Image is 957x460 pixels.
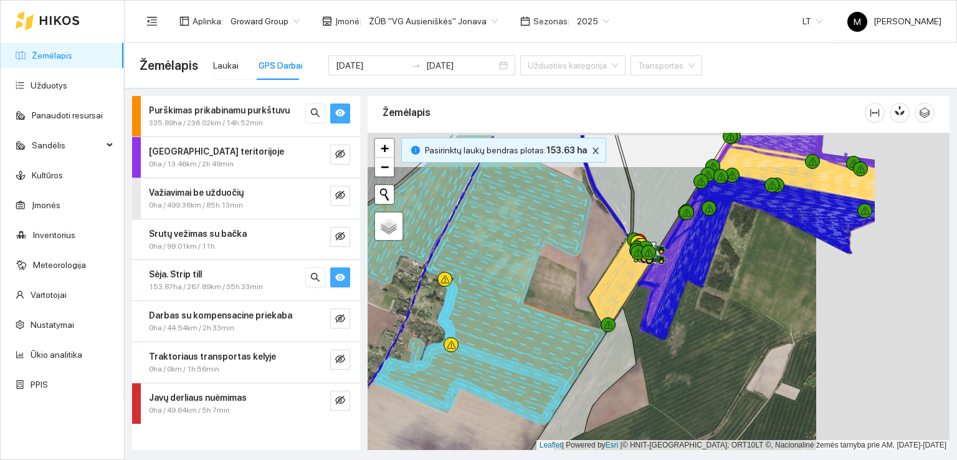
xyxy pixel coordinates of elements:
button: eye [330,267,350,287]
strong: Javų derliaus nuėmimas [149,393,247,403]
button: eye-invisible [330,350,350,370]
button: eye-invisible [330,145,350,165]
a: Kultūros [32,170,63,180]
div: | Powered by © HNIT-[GEOGRAPHIC_DATA]; ORT10LT ©, Nacionalinė žemės tarnyba prie AM, [DATE]-[DATE] [536,440,950,451]
span: eye [335,108,345,120]
div: Važiavimai be užduočių0ha / 499.36km / 85h 13mineye-invisible [132,178,360,219]
span: eye-invisible [335,395,345,407]
strong: Traktoriaus transportas kelyje [149,352,276,362]
span: info-circle [411,146,420,155]
span: [PERSON_NAME] [847,16,941,26]
strong: [GEOGRAPHIC_DATA] teritorijoje [149,146,284,156]
span: to [411,60,421,70]
div: Sėja. Strip till153.87ha / 267.89km / 35h 33minsearcheye [132,260,360,300]
span: calendar [520,16,530,26]
a: Leaflet [540,441,562,449]
span: Sandėlis [32,133,103,158]
span: Sezonas : [533,14,569,28]
span: Pasirinktų laukų bendras plotas : [425,143,587,157]
div: Traktoriaus transportas kelyje0ha / 0km / 1h 56mineye-invisible [132,342,360,383]
button: close [588,143,603,158]
strong: Darbas su kompensacine priekaba [149,310,292,320]
span: LT [802,12,822,31]
div: GPS Darbai [259,59,303,72]
a: PPIS [31,380,48,390]
span: 0ha / 13.46km / 2h 49min [149,158,234,170]
div: Javų derliaus nuėmimas0ha / 49.64km / 5h 7mineye-invisible [132,383,360,424]
button: search [305,103,325,123]
div: Laukai [213,59,239,72]
span: eye-invisible [335,231,345,243]
div: [GEOGRAPHIC_DATA] teritorijoje0ha / 13.46km / 2h 49mineye-invisible [132,137,360,178]
a: Vartotojai [31,290,67,300]
span: eye [335,272,345,284]
strong: Važiavimai be užduočių [149,188,244,198]
span: search [310,272,320,284]
input: Pabaigos data [426,59,497,72]
a: Meteorologija [33,260,86,270]
button: search [305,267,325,287]
span: 0ha / 99.01km / 11h [149,241,215,252]
span: Žemėlapis [140,55,198,75]
a: Inventorius [33,230,75,240]
span: ŽŪB "VG Ausieniškės" Jonava [369,12,498,31]
a: Layers [375,213,402,240]
span: Įmonė : [335,14,361,28]
a: Žemėlapis [32,50,72,60]
span: 0ha / 44.54km / 2h 33min [149,322,234,334]
span: search [310,108,320,120]
span: menu-fold [146,16,158,27]
button: column-width [865,103,885,123]
span: + [381,140,389,156]
span: eye-invisible [335,314,345,325]
div: Purškimas prikabinamu purkštuvu335.89ha / 236.02km / 14h 52minsearcheye [132,96,360,137]
span: shop [322,16,332,26]
button: menu-fold [140,9,164,34]
div: Srutų vežimas su bačka0ha / 99.01km / 11heye-invisible [132,219,360,260]
span: Groward Group [231,12,300,31]
a: Esri [606,441,619,449]
span: close [589,146,602,155]
span: swap-right [411,60,421,70]
span: Aplinka : [193,14,223,28]
button: eye-invisible [330,186,350,206]
span: | [621,441,622,449]
span: 153.87ha / 267.89km / 35h 33min [149,281,263,293]
button: eye [330,103,350,123]
button: Initiate a new search [375,185,394,204]
button: eye-invisible [330,391,350,411]
span: 0ha / 0km / 1h 56min [149,363,219,375]
span: 0ha / 499.36km / 85h 13min [149,199,243,211]
a: Zoom out [375,158,394,176]
a: Panaudoti resursai [32,110,103,120]
a: Zoom in [375,139,394,158]
span: 2025 [577,12,609,31]
div: Darbas su kompensacine priekaba0ha / 44.54km / 2h 33mineye-invisible [132,301,360,342]
span: 0ha / 49.64km / 5h 7min [149,405,230,416]
a: Įmonės [32,200,60,210]
span: column-width [865,108,884,118]
a: Ūkio analitika [31,350,82,360]
strong: Purškimas prikabinamu purkštuvu [149,105,290,115]
b: 153.63 ha [546,145,587,155]
span: eye-invisible [335,354,345,366]
span: 335.89ha / 236.02km / 14h 52min [149,117,263,129]
a: Užduotys [31,80,67,90]
span: eye-invisible [335,149,345,161]
button: eye-invisible [330,309,350,328]
span: layout [179,16,189,26]
strong: Sėja. Strip till [149,269,202,279]
span: eye-invisible [335,190,345,202]
input: Pradžios data [336,59,406,72]
div: Žemėlapis [383,95,865,130]
span: M [854,12,861,32]
span: − [381,159,389,175]
strong: Srutų vežimas su bačka [149,229,247,239]
button: eye-invisible [330,227,350,247]
a: Nustatymai [31,320,74,330]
